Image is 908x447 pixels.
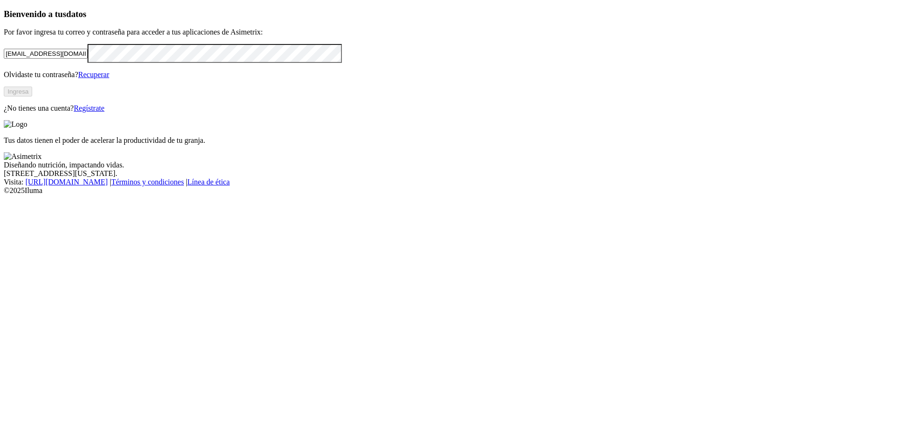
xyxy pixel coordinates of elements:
[4,169,904,178] div: [STREET_ADDRESS][US_STATE].
[4,161,904,169] div: Diseñando nutrición, impactando vidas.
[4,120,27,129] img: Logo
[4,104,904,113] p: ¿No tienes una cuenta?
[66,9,87,19] span: datos
[4,87,32,96] button: Ingresa
[4,9,904,19] h3: Bienvenido a tus
[4,49,87,59] input: Tu correo
[4,152,42,161] img: Asimetrix
[4,178,904,186] div: Visita : | |
[78,70,109,79] a: Recuperar
[4,28,904,36] p: Por favor ingresa tu correo y contraseña para acceder a tus aplicaciones de Asimetrix:
[26,178,108,186] a: [URL][DOMAIN_NAME]
[4,70,904,79] p: Olvidaste tu contraseña?
[111,178,184,186] a: Términos y condiciones
[4,186,904,195] div: © 2025 Iluma
[74,104,105,112] a: Regístrate
[187,178,230,186] a: Línea de ética
[4,136,904,145] p: Tus datos tienen el poder de acelerar la productividad de tu granja.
